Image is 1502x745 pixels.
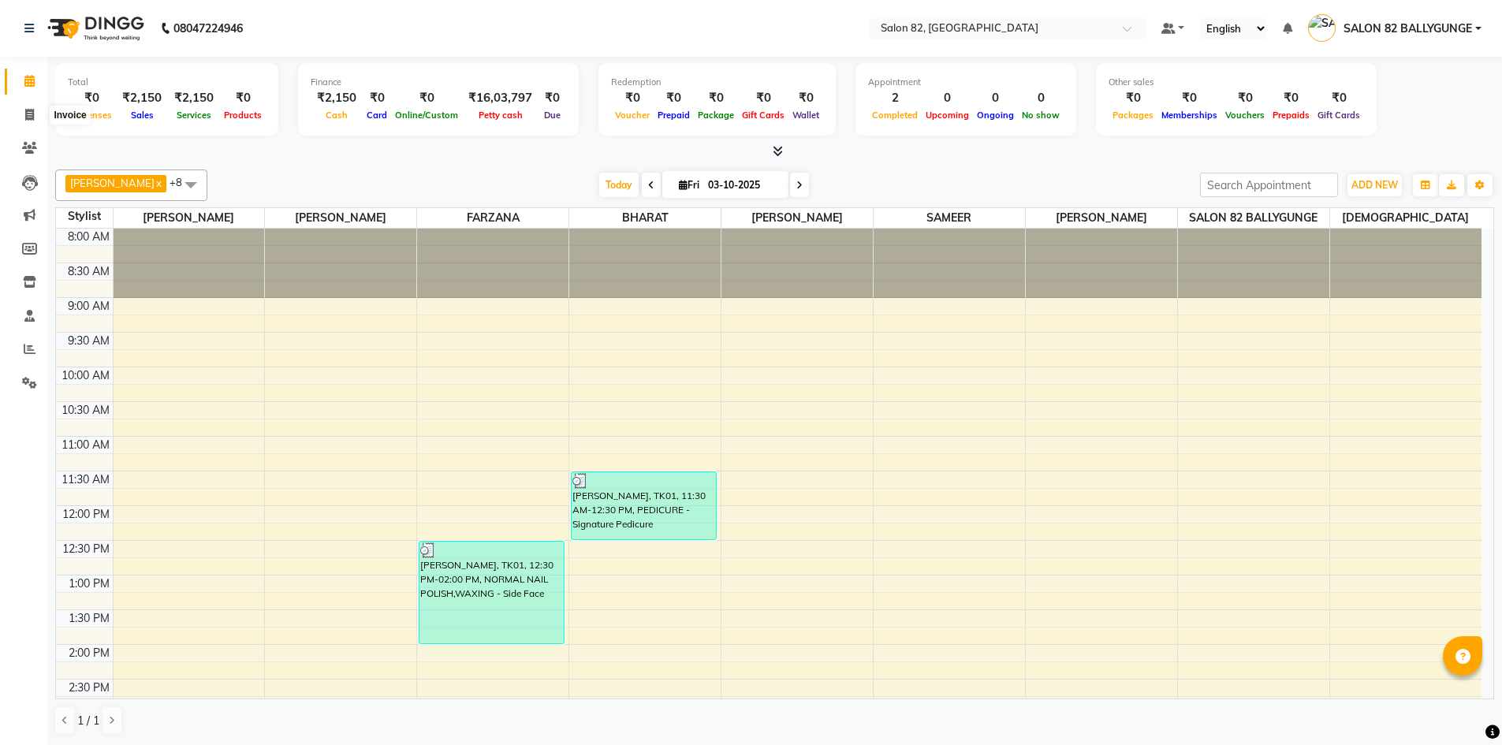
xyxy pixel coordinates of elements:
div: Invoice [50,106,90,125]
div: 0 [922,89,973,107]
span: Wallet [788,110,823,121]
div: 9:30 AM [65,333,113,349]
div: [PERSON_NAME], TK01, 11:30 AM-12:30 PM, PEDICURE - Signature Pedicure [572,472,716,539]
div: 8:00 AM [65,229,113,245]
span: Memberships [1157,110,1221,121]
div: ₹0 [738,89,788,107]
div: ₹0 [1269,89,1314,107]
span: Today [599,173,639,197]
img: SALON 82 BALLYGUNGE [1308,14,1336,42]
span: Package [694,110,738,121]
span: Gift Cards [738,110,788,121]
span: Card [363,110,391,121]
span: ADD NEW [1351,179,1398,191]
div: ₹2,150 [168,89,220,107]
span: SAMEER [874,208,1025,228]
div: [PERSON_NAME], TK01, 12:30 PM-02:00 PM, NORMAL NAIL POLISH,WAXING - Side Face [419,542,564,643]
span: Vouchers [1221,110,1269,121]
div: 0 [1018,89,1064,107]
span: Prepaid [654,110,694,121]
span: Sales [127,110,158,121]
div: 9:00 AM [65,298,113,315]
div: ₹16,03,797 [462,89,539,107]
div: 1:30 PM [65,610,113,627]
div: Finance [311,76,566,89]
div: ₹0 [363,89,391,107]
span: Due [540,110,565,121]
span: Voucher [611,110,654,121]
div: ₹0 [391,89,462,107]
span: Online/Custom [391,110,462,121]
span: Gift Cards [1314,110,1364,121]
div: 12:00 PM [59,506,113,523]
span: No show [1018,110,1064,121]
div: ₹0 [694,89,738,107]
span: SALON 82 BALLYGUNGE [1178,208,1329,228]
div: 10:00 AM [58,367,113,384]
div: ₹0 [68,89,116,107]
input: 2025-10-03 [703,173,782,197]
div: Other sales [1109,76,1364,89]
div: 1:00 PM [65,576,113,592]
div: 10:30 AM [58,402,113,419]
span: Fri [675,179,703,191]
span: Ongoing [973,110,1018,121]
div: 8:30 AM [65,263,113,280]
span: SALON 82 BALLYGUNGE [1344,20,1472,37]
b: 08047224946 [173,6,243,50]
div: 2 [868,89,922,107]
span: [PERSON_NAME] [265,208,416,228]
span: Cash [322,110,352,121]
div: ₹0 [1221,89,1269,107]
a: x [155,177,162,189]
iframe: chat widget [1436,682,1486,729]
div: Stylist [56,208,113,225]
div: ₹0 [1157,89,1221,107]
span: +8 [170,176,194,188]
span: FARZANA [417,208,568,228]
input: Search Appointment [1200,173,1338,197]
div: 12:30 PM [59,541,113,557]
div: 2:00 PM [65,645,113,661]
span: 1 / 1 [77,713,99,729]
div: 11:00 AM [58,437,113,453]
span: [PERSON_NAME] [721,208,873,228]
div: ₹0 [611,89,654,107]
div: ₹2,150 [116,89,168,107]
div: ₹0 [654,89,694,107]
span: BHARAT [569,208,721,228]
button: ADD NEW [1347,174,1402,196]
div: ₹0 [1109,89,1157,107]
span: Petty cash [475,110,527,121]
div: ₹0 [539,89,566,107]
span: Prepaids [1269,110,1314,121]
div: ₹0 [220,89,266,107]
img: logo [40,6,148,50]
span: Completed [868,110,922,121]
div: ₹2,150 [311,89,363,107]
span: Products [220,110,266,121]
div: ₹0 [1314,89,1364,107]
span: Upcoming [922,110,973,121]
span: Packages [1109,110,1157,121]
span: [PERSON_NAME] [70,177,155,189]
div: ₹0 [788,89,823,107]
div: 11:30 AM [58,471,113,488]
span: [PERSON_NAME] [114,208,265,228]
span: Services [173,110,215,121]
div: Redemption [611,76,823,89]
div: Appointment [868,76,1064,89]
span: [PERSON_NAME] [1026,208,1177,228]
span: [DEMOGRAPHIC_DATA] [1330,208,1482,228]
div: Total [68,76,266,89]
div: 2:30 PM [65,680,113,696]
div: 0 [973,89,1018,107]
